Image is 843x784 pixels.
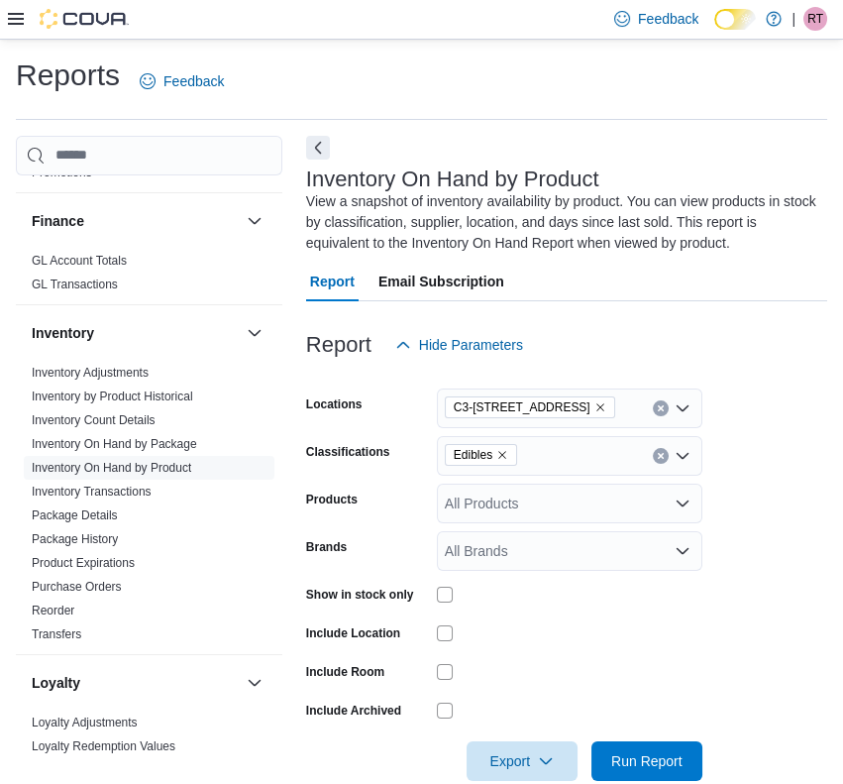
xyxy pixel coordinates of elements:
a: GL Account Totals [32,254,127,268]
button: Open list of options [675,543,690,559]
button: Inventory [32,323,239,343]
span: Run Report [611,751,683,771]
h3: Finance [32,211,84,231]
label: Brands [306,539,347,555]
button: Hide Parameters [387,325,531,365]
button: Open list of options [675,496,690,511]
div: View a snapshot of inventory availability by product. You can view products in stock by classific... [306,191,817,254]
label: Include Archived [306,703,401,719]
a: Inventory by Product Historical [32,390,193,403]
span: C3-3000 Wellington Rd [445,396,615,418]
a: Loyalty Redemption Values [32,739,175,753]
a: Inventory On Hand by Package [32,437,197,451]
button: Inventory [243,321,266,345]
span: Package Details [32,507,118,523]
label: Include Location [306,625,400,641]
label: Classifications [306,444,390,460]
h3: Loyalty [32,673,80,693]
a: GL Transactions [32,278,118,291]
a: Inventory Adjustments [32,366,149,380]
label: Locations [306,396,363,412]
label: Include Room [306,664,384,680]
p: | [791,7,795,31]
span: Export [478,741,566,781]
label: Products [306,492,358,507]
span: Reorder [32,603,74,618]
span: Product Expirations [32,555,135,571]
span: Email Subscription [378,262,504,301]
span: Feedback [163,71,224,91]
button: Open list of options [675,448,690,464]
button: Finance [32,211,239,231]
button: Next [306,136,330,160]
h3: Inventory [32,323,94,343]
span: Feedback [638,9,698,29]
button: Remove Edibles from selection in this group [496,449,508,461]
a: Package Details [32,508,118,522]
span: Edibles [445,444,517,466]
a: Purchase Orders [32,580,122,594]
button: Loyalty [243,671,266,695]
h3: Report [306,333,371,357]
button: Remove C3-3000 Wellington Rd from selection in this group [594,401,606,413]
span: RT [807,7,823,31]
span: Inventory by Product Historical [32,389,193,404]
span: C3-[STREET_ADDRESS] [454,397,590,417]
span: Inventory On Hand by Package [32,436,197,452]
span: Inventory Transactions [32,484,152,500]
span: Purchase Orders [32,579,122,595]
div: Inventory [16,361,282,654]
a: Feedback [132,61,232,101]
span: Loyalty Adjustments [32,715,138,730]
div: Robert Taylor [803,7,827,31]
button: Clear input [653,448,669,464]
a: Transfers [32,627,81,641]
button: Finance [243,209,266,233]
span: Dark Mode [714,30,715,31]
a: Inventory Transactions [32,485,152,499]
a: Inventory Count Details [32,413,156,427]
a: Promotions [32,166,92,179]
span: Package History [32,531,118,547]
a: Product Expirations [32,556,135,570]
a: Package History [32,532,118,546]
h1: Reports [16,56,120,95]
span: Transfers [32,626,81,642]
input: Dark Mode [714,9,756,30]
span: Inventory Adjustments [32,365,149,381]
button: Open list of options [675,400,690,416]
a: Reorder [32,604,74,617]
span: Inventory On Hand by Product [32,460,191,476]
button: Clear input [653,400,669,416]
img: Cova [40,9,129,29]
span: Loyalty Redemption Values [32,738,175,754]
h3: Inventory On Hand by Product [306,168,599,191]
label: Show in stock only [306,587,414,603]
div: Finance [16,249,282,304]
button: Loyalty [32,673,239,693]
a: Loyalty Adjustments [32,716,138,729]
span: GL Transactions [32,277,118,292]
span: Hide Parameters [419,335,523,355]
span: Report [310,262,355,301]
span: Inventory Count Details [32,412,156,428]
span: Edibles [454,445,492,465]
button: Run Report [591,741,702,781]
div: Loyalty [16,711,282,766]
span: GL Account Totals [32,253,127,269]
button: Export [467,741,578,781]
a: Inventory On Hand by Product [32,461,191,475]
